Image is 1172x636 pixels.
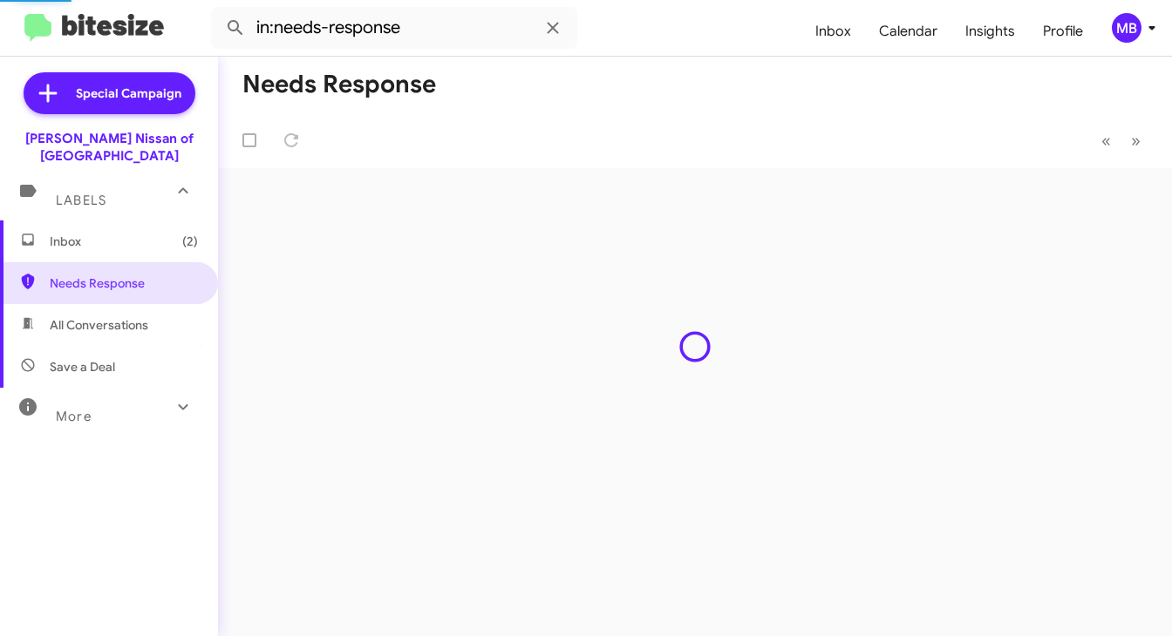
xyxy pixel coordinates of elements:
a: Profile [1029,6,1097,57]
span: More [56,409,92,424]
a: Inbox [801,6,865,57]
a: Calendar [865,6,951,57]
div: MB [1112,13,1141,43]
nav: Page navigation example [1092,123,1151,159]
span: (2) [182,233,198,250]
button: Previous [1091,123,1121,159]
span: » [1131,130,1141,152]
span: All Conversations [50,316,148,334]
a: Insights [951,6,1029,57]
span: Labels [56,193,106,208]
input: Search [211,7,577,49]
span: « [1101,130,1111,152]
span: Save a Deal [50,358,115,376]
a: Special Campaign [24,72,195,114]
button: Next [1121,123,1151,159]
span: Special Campaign [76,85,181,102]
span: Inbox [50,233,198,250]
button: MB [1097,13,1153,43]
span: Needs Response [50,274,198,292]
h1: Needs Response [242,71,436,98]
